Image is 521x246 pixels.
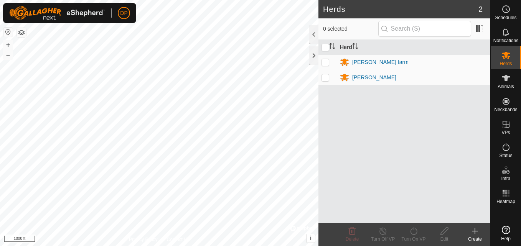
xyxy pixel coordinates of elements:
[494,107,517,112] span: Neckbands
[460,236,490,243] div: Create
[310,235,312,241] span: i
[500,61,512,66] span: Herds
[499,153,512,158] span: Status
[323,5,478,14] h2: Herds
[491,223,521,244] a: Help
[496,199,515,204] span: Heatmap
[167,236,190,243] a: Contact Us
[368,236,398,243] div: Turn Off VP
[378,21,471,37] input: Search (S)
[3,28,13,37] button: Reset Map
[352,58,409,66] div: [PERSON_NAME] farm
[429,236,460,243] div: Edit
[346,236,359,242] span: Delete
[307,234,315,243] button: i
[3,40,13,49] button: +
[501,236,511,241] span: Help
[498,84,514,89] span: Animals
[478,3,483,15] span: 2
[501,176,510,181] span: Infra
[9,6,105,20] img: Gallagher Logo
[329,44,335,50] p-sorticon: Activate to sort
[17,28,26,37] button: Map Layers
[352,74,396,82] div: [PERSON_NAME]
[493,38,518,43] span: Notifications
[120,9,127,17] span: DP
[129,236,158,243] a: Privacy Policy
[337,40,490,55] th: Herd
[323,25,378,33] span: 0 selected
[501,130,510,135] span: VPs
[3,50,13,59] button: –
[352,44,358,50] p-sorticon: Activate to sort
[398,236,429,243] div: Turn On VP
[495,15,516,20] span: Schedules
